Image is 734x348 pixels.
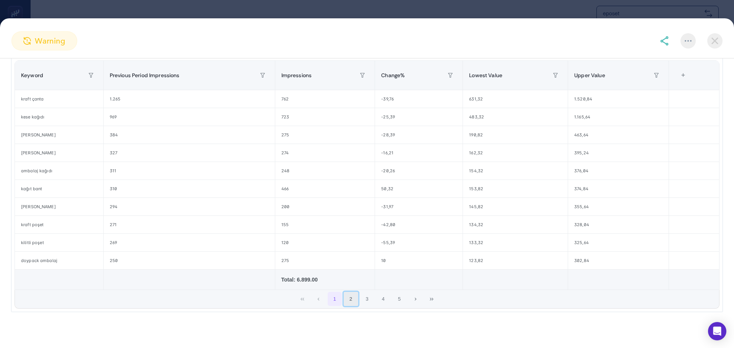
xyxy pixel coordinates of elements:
[275,108,375,126] div: 723
[275,216,375,233] div: 155
[110,72,180,78] span: Previous Period Impressions
[104,144,275,162] div: 327
[376,292,390,306] button: 4
[568,162,669,180] div: 376,04
[281,72,312,78] span: Impressions
[375,234,463,251] div: -55,39
[15,162,103,180] div: ambalaj kağıdı
[568,126,669,144] div: 463,64
[360,292,374,306] button: 3
[275,144,375,162] div: 274
[104,234,275,251] div: 269
[568,180,669,197] div: 374,84
[275,234,375,251] div: 120
[275,126,375,144] div: 275
[275,90,375,108] div: 762
[424,292,439,306] button: Last Page
[568,144,669,162] div: 395,24
[375,108,463,126] div: -25,39
[469,72,502,78] span: Lowest Value
[104,126,275,144] div: 384
[104,216,275,233] div: 271
[275,180,375,197] div: 466
[568,198,669,215] div: 355,64
[15,108,103,126] div: kese kağıdı
[15,144,103,162] div: [PERSON_NAME]
[344,292,358,306] button: 2
[275,162,375,180] div: 248
[15,126,103,144] div: [PERSON_NAME]
[375,144,463,162] div: -16,21
[707,33,723,49] img: close-dialog
[104,198,275,215] div: 294
[375,216,463,233] div: -42,80
[463,162,568,180] div: 154,32
[392,292,407,306] button: 5
[463,126,568,144] div: 190,82
[104,252,275,269] div: 250
[676,67,690,84] div: +
[463,234,568,251] div: 133,32
[328,292,342,306] button: 1
[381,72,405,78] span: Change%
[408,292,423,306] button: Next Page
[463,108,568,126] div: 483,32
[275,198,375,215] div: 200
[21,72,43,78] span: Keyword
[660,36,669,45] img: share
[15,252,103,269] div: doypack ambalaj
[375,180,463,197] div: 50,32
[685,40,692,42] img: More options
[463,216,568,233] div: 134,32
[375,252,463,269] div: 10
[675,67,681,84] div: 6 items selected
[23,37,31,45] img: warning
[463,252,568,269] div: 123,82
[35,35,65,47] span: warning
[104,90,275,108] div: 1.265
[568,90,669,108] div: 1.520,84
[15,180,103,197] div: kağıt bant
[275,252,375,269] div: 275
[375,198,463,215] div: -31,97
[463,90,568,108] div: 631,32
[15,198,103,215] div: [PERSON_NAME]
[568,234,669,251] div: 325,64
[568,216,669,233] div: 328,04
[375,90,463,108] div: -39,76
[104,108,275,126] div: 969
[463,144,568,162] div: 162,32
[104,180,275,197] div: 310
[15,234,103,251] div: kilitli poşet
[463,180,568,197] div: 153,82
[375,126,463,144] div: -28,39
[104,162,275,180] div: 311
[281,276,369,283] div: Total: 6.899.00
[15,216,103,233] div: kraft poşet
[375,162,463,180] div: -20,26
[463,198,568,215] div: 145,82
[574,72,605,78] span: Upper Value
[708,322,726,340] div: Open Intercom Messenger
[15,90,103,108] div: kraft çanta
[568,252,669,269] div: 302,84
[568,108,669,126] div: 1.165,64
